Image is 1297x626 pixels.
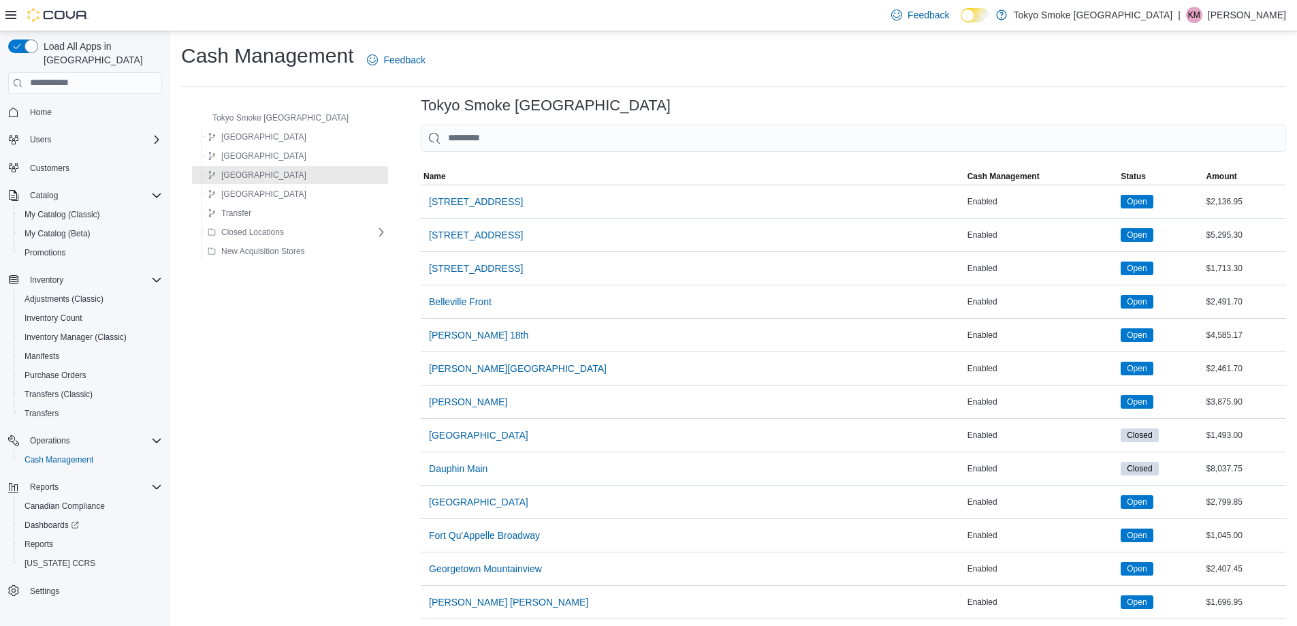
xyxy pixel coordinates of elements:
[1127,229,1147,241] span: Open
[429,495,528,509] span: [GEOGRAPHIC_DATA]
[25,332,127,343] span: Inventory Manager (Classic)
[221,189,306,200] span: [GEOGRAPHIC_DATA]
[30,163,69,174] span: Customers
[202,243,310,260] button: New Acquisition Stores
[1127,529,1147,542] span: Open
[14,516,167,535] a: Dashboards
[965,594,1119,610] div: Enabled
[19,245,162,261] span: Promotions
[19,386,162,403] span: Transfers (Classic)
[14,243,167,262] button: Promotions
[25,583,65,599] a: Settings
[212,112,349,123] span: Tokyo Smoke [GEOGRAPHIC_DATA]
[19,498,162,514] span: Canadian Compliance
[19,405,162,422] span: Transfers
[25,351,59,362] span: Manifests
[1127,195,1147,208] span: Open
[1127,329,1147,341] span: Open
[429,595,588,609] span: [PERSON_NAME] [PERSON_NAME]
[25,209,100,220] span: My Catalog (Classic)
[1204,168,1287,185] button: Amount
[3,186,167,205] button: Catalog
[1121,529,1153,542] span: Open
[19,225,162,242] span: My Catalog (Beta)
[3,130,167,149] button: Users
[429,228,523,242] span: [STREET_ADDRESS]
[19,310,88,326] a: Inventory Count
[1121,362,1153,375] span: Open
[423,171,446,182] span: Name
[423,455,493,482] button: Dauphin Main
[25,228,91,239] span: My Catalog (Beta)
[202,129,312,145] button: [GEOGRAPHIC_DATA]
[14,554,167,573] button: [US_STATE] CCRS
[25,104,162,121] span: Home
[421,168,965,185] button: Name
[965,227,1119,243] div: Enabled
[30,134,51,145] span: Users
[25,479,64,495] button: Reports
[14,205,167,224] button: My Catalog (Classic)
[1121,171,1146,182] span: Status
[1121,428,1158,442] span: Closed
[1121,195,1153,208] span: Open
[423,589,594,616] button: [PERSON_NAME] [PERSON_NAME]
[1204,260,1287,277] div: $1,713.30
[19,555,101,572] a: [US_STATE] CCRS
[221,208,251,219] span: Transfer
[429,462,487,475] span: Dauphin Main
[19,291,162,307] span: Adjustments (Classic)
[965,427,1119,443] div: Enabled
[19,206,106,223] a: My Catalog (Classic)
[25,159,162,176] span: Customers
[423,255,528,282] button: [STREET_ADDRESS]
[25,558,95,569] span: [US_STATE] CCRS
[965,260,1119,277] div: Enabled
[221,170,306,181] span: [GEOGRAPHIC_DATA]
[1204,327,1287,343] div: $4,585.17
[423,388,513,416] button: [PERSON_NAME]
[1014,7,1173,23] p: Tokyo Smoke [GEOGRAPHIC_DATA]
[19,405,64,422] a: Transfers
[965,561,1119,577] div: Enabled
[965,294,1119,310] div: Enabled
[202,167,312,183] button: [GEOGRAPHIC_DATA]
[1127,429,1152,441] span: Closed
[25,313,82,324] span: Inventory Count
[19,329,132,345] a: Inventory Manager (Classic)
[25,389,93,400] span: Transfers (Classic)
[1204,494,1287,510] div: $2,799.85
[423,288,497,315] button: Belleville Front
[1121,328,1153,342] span: Open
[25,131,162,148] span: Users
[961,8,989,22] input: Dark Mode
[3,431,167,450] button: Operations
[25,272,69,288] button: Inventory
[14,497,167,516] button: Canadian Compliance
[423,355,612,382] button: [PERSON_NAME][GEOGRAPHIC_DATA]
[1204,594,1287,610] div: $1,696.95
[1204,527,1287,544] div: $1,045.00
[429,395,507,409] span: [PERSON_NAME]
[19,367,162,384] span: Purchase Orders
[14,404,167,423] button: Transfers
[30,275,63,285] span: Inventory
[30,435,70,446] span: Operations
[429,262,523,275] span: [STREET_ADDRESS]
[429,428,528,442] span: [GEOGRAPHIC_DATA]
[202,224,289,240] button: Closed Locations
[423,522,545,549] button: Fort Qu'Appelle Broadway
[19,536,59,552] a: Reports
[423,322,534,349] button: [PERSON_NAME] 18th
[1204,427,1287,443] div: $1,493.00
[3,478,167,497] button: Reports
[1127,362,1147,375] span: Open
[423,221,528,249] button: [STREET_ADDRESS]
[25,582,162,599] span: Settings
[1121,228,1153,242] span: Open
[202,205,257,221] button: Transfer
[19,452,162,468] span: Cash Management
[19,348,162,364] span: Manifests
[25,433,76,449] button: Operations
